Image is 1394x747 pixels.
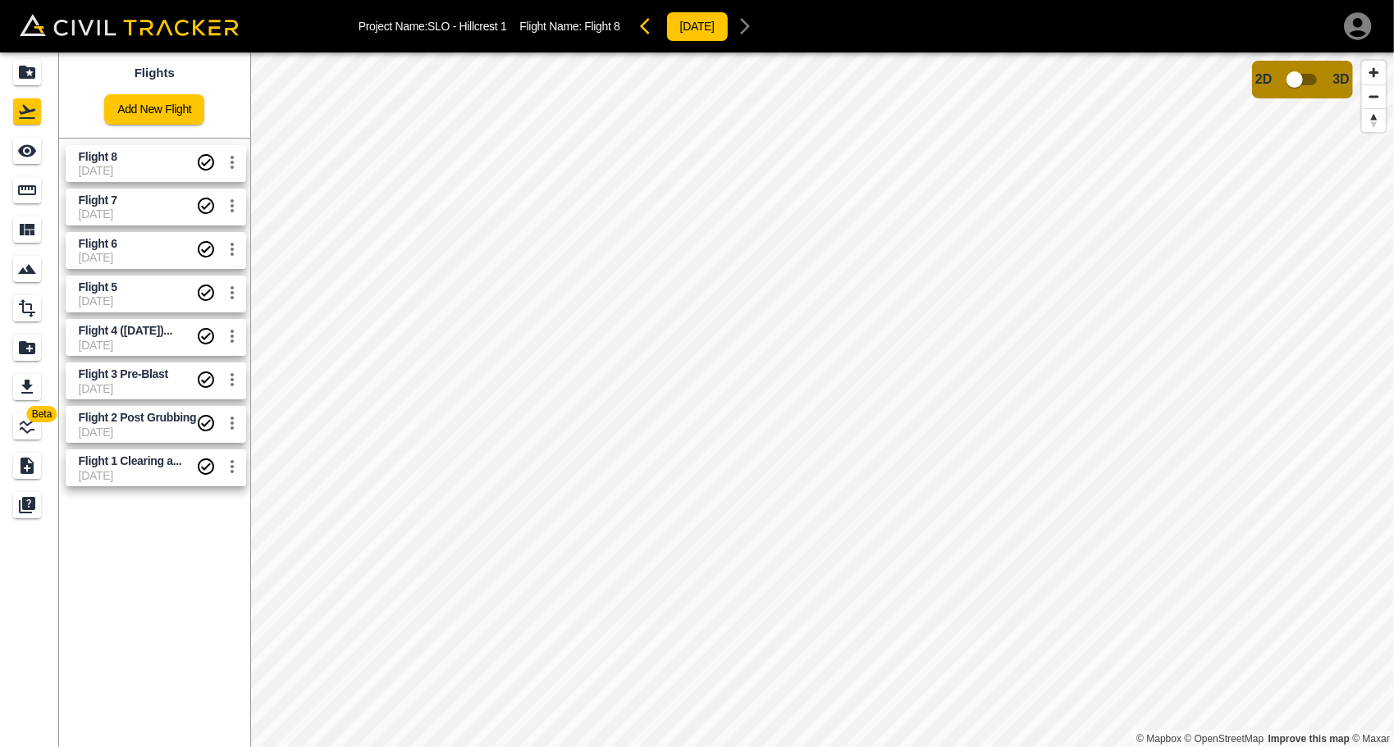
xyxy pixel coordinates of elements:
canvas: Map [250,52,1394,747]
button: Zoom in [1362,61,1386,84]
span: 3D [1333,72,1350,87]
button: Reset bearing to north [1362,108,1386,132]
img: Civil Tracker [20,14,239,37]
a: OpenStreetMap [1185,733,1264,745]
a: Map feedback [1268,733,1350,745]
button: [DATE] [666,11,729,42]
p: Flight Name: [519,20,619,33]
a: Mapbox [1136,733,1181,745]
button: Zoom out [1362,84,1386,108]
span: 2D [1255,72,1272,87]
span: Flight 8 [584,20,619,33]
p: Project Name: SLO - Hillcrest 1 [359,20,507,33]
a: Maxar [1352,733,1390,745]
